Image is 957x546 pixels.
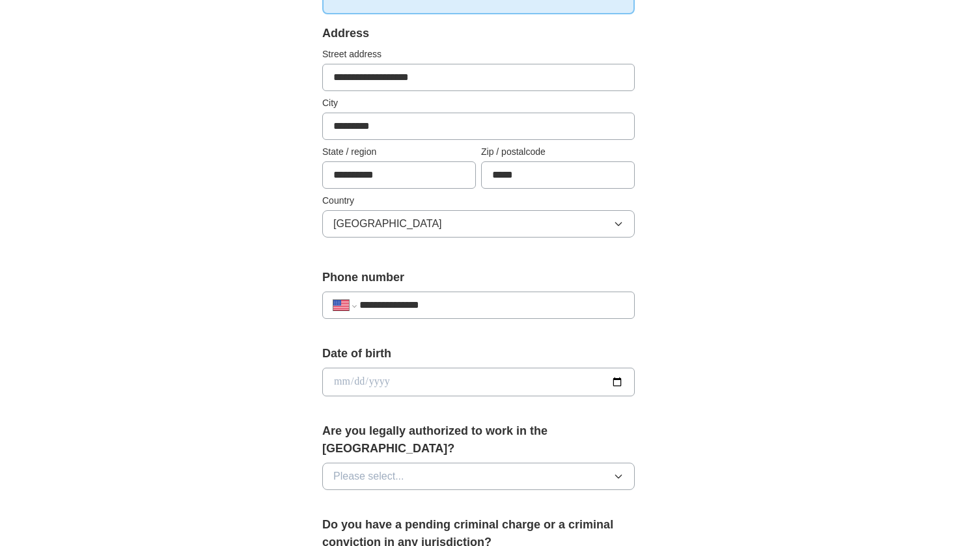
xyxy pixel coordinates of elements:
[322,194,635,208] label: Country
[322,48,635,61] label: Street address
[333,469,404,484] span: Please select...
[322,25,635,42] div: Address
[322,210,635,238] button: [GEOGRAPHIC_DATA]
[322,463,635,490] button: Please select...
[322,422,635,457] label: Are you legally authorized to work in the [GEOGRAPHIC_DATA]?
[322,345,635,362] label: Date of birth
[322,269,635,286] label: Phone number
[333,216,442,232] span: [GEOGRAPHIC_DATA]
[322,145,476,159] label: State / region
[322,96,635,110] label: City
[481,145,635,159] label: Zip / postalcode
